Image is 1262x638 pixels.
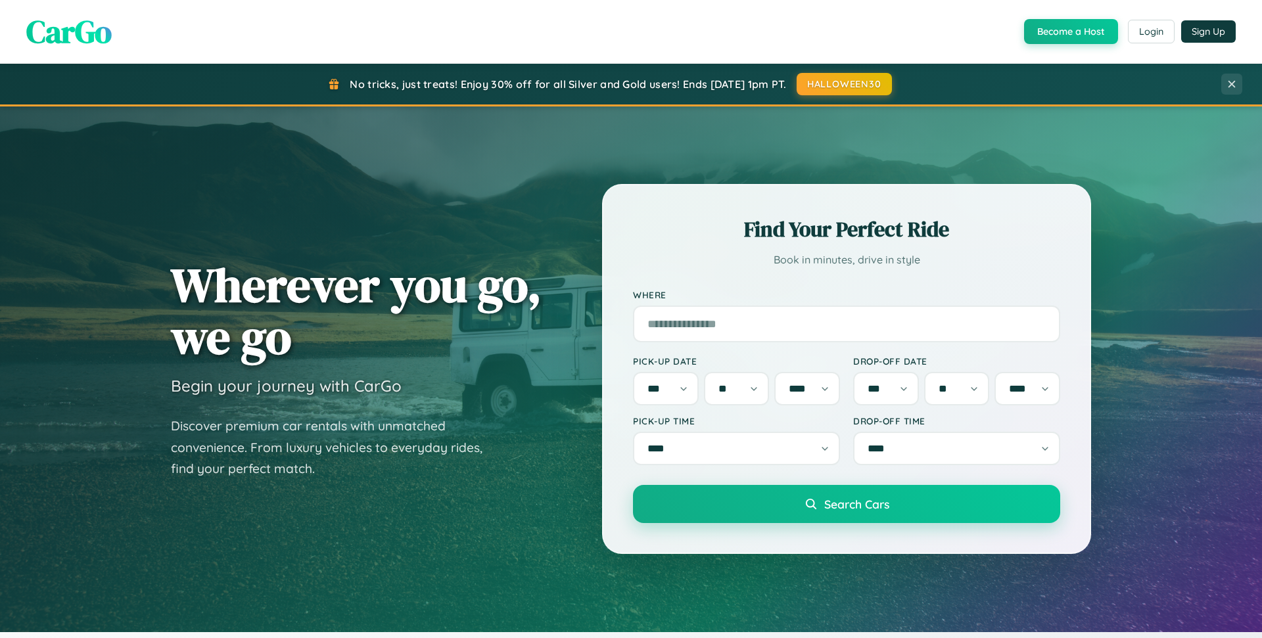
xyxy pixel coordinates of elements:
[633,485,1060,523] button: Search Cars
[633,215,1060,244] h2: Find Your Perfect Ride
[633,250,1060,269] p: Book in minutes, drive in style
[171,259,542,363] h1: Wherever you go, we go
[797,73,892,95] button: HALLOWEEN30
[1128,20,1175,43] button: Login
[824,497,889,511] span: Search Cars
[853,355,1060,367] label: Drop-off Date
[633,289,1060,300] label: Where
[633,355,840,367] label: Pick-up Date
[171,376,402,396] h3: Begin your journey with CarGo
[853,415,1060,426] label: Drop-off Time
[171,415,500,480] p: Discover premium car rentals with unmatched convenience. From luxury vehicles to everyday rides, ...
[26,10,112,53] span: CarGo
[1181,20,1236,43] button: Sign Up
[633,415,840,426] label: Pick-up Time
[1024,19,1118,44] button: Become a Host
[350,78,786,91] span: No tricks, just treats! Enjoy 30% off for all Silver and Gold users! Ends [DATE] 1pm PT.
